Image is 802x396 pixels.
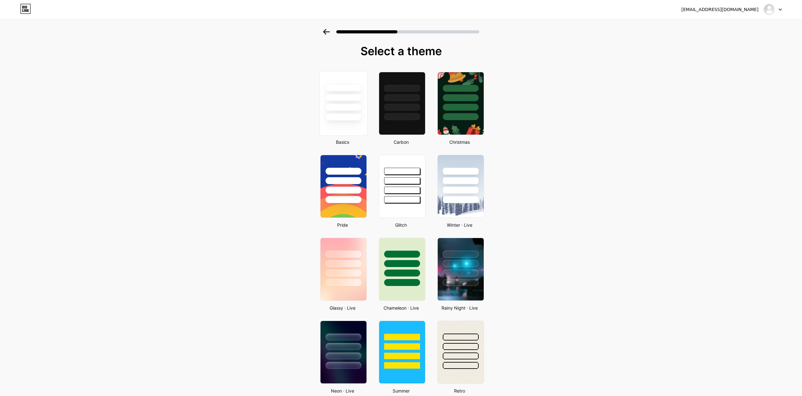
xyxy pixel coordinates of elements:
div: Pride [318,222,367,228]
div: Glitch [377,222,425,228]
div: Carbon [377,139,425,145]
div: Select a theme [318,45,485,57]
div: Summer [377,387,425,394]
div: Christmas [436,139,484,145]
div: Retro [436,387,484,394]
div: Basics [318,139,367,145]
div: Chameleon · Live [377,305,425,311]
div: Neon · Live [318,387,367,394]
div: Winter · Live [436,222,484,228]
div: [EMAIL_ADDRESS][DOMAIN_NAME] [681,6,759,13]
img: Junior apanishile [763,3,775,15]
div: Rainy Night · Live [436,305,484,311]
div: Glassy · Live [318,305,367,311]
